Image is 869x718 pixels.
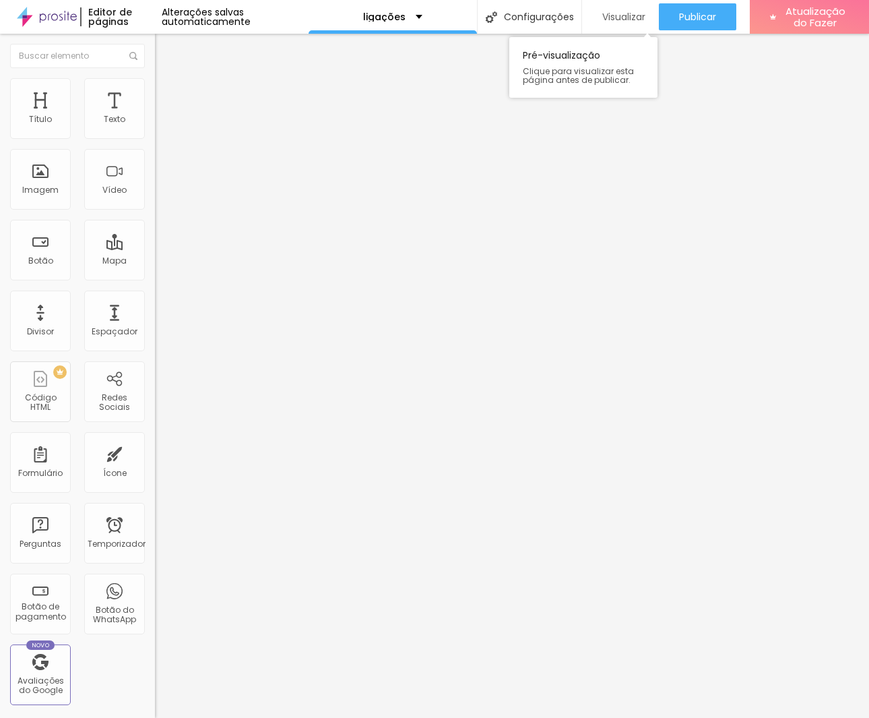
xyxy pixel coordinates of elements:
[10,44,145,68] input: Buscar elemento
[155,34,869,718] iframe: Editor
[28,255,53,266] font: Botão
[93,604,136,625] font: Botão do WhatsApp
[29,113,52,125] font: Título
[102,255,127,266] font: Mapa
[88,5,132,28] font: Editor de páginas
[523,49,600,62] font: Pré-visualização
[785,4,845,30] font: Atualização do Fazer
[27,326,54,337] font: Divisor
[22,184,59,196] font: Imagem
[20,538,61,549] font: Perguntas
[18,467,63,479] font: Formulário
[92,326,137,337] font: Espaçador
[504,10,574,24] font: Configurações
[18,675,64,696] font: Avaliações do Google
[582,3,659,30] button: Visualizar
[104,113,125,125] font: Texto
[88,538,146,549] font: Temporizador
[102,184,127,196] font: Vídeo
[602,10,645,24] font: Visualizar
[679,10,716,24] font: Publicar
[32,641,50,649] font: Novo
[659,3,736,30] button: Publicar
[129,52,137,60] img: Ícone
[363,10,406,24] font: ligações
[162,5,251,28] font: Alterações salvas automaticamente
[99,392,130,413] font: Redes Sociais
[486,11,497,23] img: Ícone
[25,392,57,413] font: Código HTML
[103,467,127,479] font: Ícone
[523,65,634,86] font: Clique para visualizar esta página antes de publicar.
[15,601,66,622] font: Botão de pagamento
